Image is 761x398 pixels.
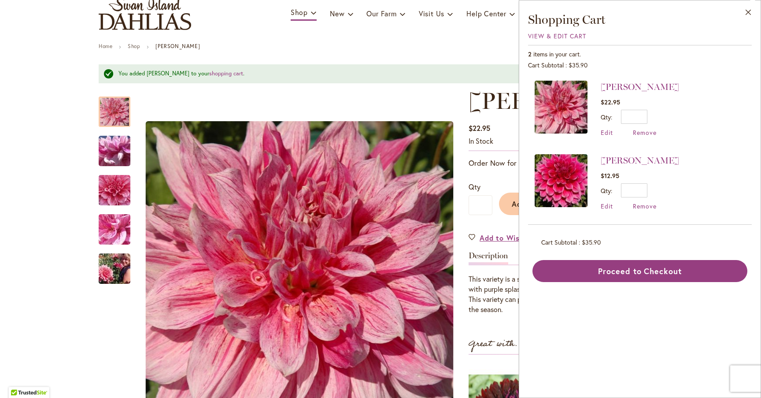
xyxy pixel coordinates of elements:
iframe: Launch Accessibility Center [7,367,31,391]
a: Description [469,252,508,264]
span: Add to Cart [512,199,555,208]
div: MAKI [99,88,139,127]
a: Shop [128,43,140,49]
img: MAKI [83,127,146,175]
span: Cart Subtotal [528,61,564,69]
div: You added [PERSON_NAME] to your . [118,70,636,78]
p: Order Now for Spring 2026 Delivery [469,158,662,168]
span: Cart Subtotal [541,238,577,246]
label: Qty [601,113,612,121]
span: Visit Us [419,9,444,18]
div: MAKI [99,127,139,166]
span: New [330,9,344,18]
span: Shopping Cart [528,12,606,27]
a: View & Edit Cart [528,32,586,40]
div: Detailed Product Info [469,252,662,314]
a: Add to Wish List [469,233,540,243]
span: $22.95 [469,123,490,133]
a: [PERSON_NAME] [601,82,679,92]
div: MAKI [99,245,130,284]
span: 2 [528,50,532,58]
a: Edit [601,202,613,210]
a: MAKI [535,81,587,137]
label: Qty [601,186,612,195]
span: Our Farm [366,9,396,18]
img: EMORY PAUL [535,154,587,207]
span: items in your cart. [533,50,581,58]
span: Shop [291,7,308,17]
span: Qty [469,182,480,191]
span: $22.95 [601,98,620,106]
a: [PERSON_NAME] [601,155,679,166]
a: Remove [633,202,657,210]
span: $12.95 [601,171,619,180]
span: $35.90 [582,238,601,246]
a: EMORY PAUL [535,154,587,210]
strong: [PERSON_NAME] [155,43,200,49]
button: Add to Cart [499,193,568,215]
div: MAKI [99,205,139,245]
button: Proceed to Checkout [532,260,747,282]
span: Add to Wish List [480,233,540,243]
strong: Great with... [469,337,525,351]
a: shopping cart [209,70,243,77]
a: Home [99,43,112,49]
div: This variety is a sport of [PERSON_NAME] with 12" - 14" pink with purple splashed blooms on stron... [469,274,662,314]
span: $35.90 [569,61,587,69]
img: MAKI [535,81,587,134]
div: Availability [469,136,493,146]
img: MAKI [83,247,146,290]
img: MAKI [83,205,146,253]
img: MAKI [83,160,146,220]
span: Help Center [466,9,506,18]
a: Remove [633,128,657,137]
a: Edit [601,128,613,137]
span: [PERSON_NAME] [469,87,672,115]
div: MAKI [99,166,139,205]
span: In stock [469,136,493,145]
